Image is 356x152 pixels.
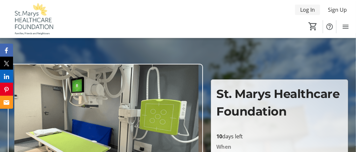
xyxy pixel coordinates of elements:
button: Log In [295,5,320,15]
span: St. Marys Healthcare Foundation [216,87,340,118]
div: When [216,143,231,151]
button: Menu [339,20,352,33]
img: St. Marys Healthcare Foundation's Logo [4,3,62,35]
button: Help [323,20,336,33]
span: Sign Up [328,6,347,14]
button: Sign Up [323,5,352,15]
button: Cart [307,21,319,32]
p: days left [216,132,343,140]
span: 10 [216,133,222,140]
span: Log In [300,6,315,14]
